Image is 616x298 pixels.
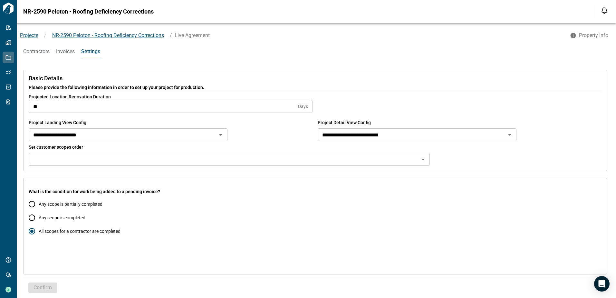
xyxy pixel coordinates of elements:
[29,75,602,82] span: Basic Details
[216,130,225,139] button: Open
[23,8,154,15] span: NR-2590 Peloton - Roofing Deficiency Corrections
[29,120,86,125] span: Project Landing View Config
[17,32,566,39] nav: breadcrumb
[17,44,616,59] div: base tabs
[594,276,610,292] div: Open Intercom Messenger
[20,32,38,38] a: Projects
[56,48,75,55] span: Invoices
[175,32,210,38] span: Live Agreement
[298,103,308,110] span: Days
[52,32,164,38] span: NR-2590 Peloton - Roofing Deficiency Corrections
[318,120,371,125] span: Project Detail View Config
[599,5,610,15] button: Open notification feed
[29,144,83,150] span: Set customer scopes order
[505,130,514,139] button: Open
[419,155,428,164] button: Open
[39,228,120,234] span: All scopes for a contractor are completed
[39,214,85,221] span: Any scope is completed
[29,94,111,99] span: Projected Location Renovation Duration
[579,32,608,39] span: Property Info
[81,48,100,55] span: Settings
[29,84,602,91] span: Please provide the following information in order to set up your project for production.
[23,48,50,55] span: Contractors
[39,201,102,207] span: Any scope is partially completed
[29,188,216,195] span: What is the condition for work being added to a pending invoice?
[566,30,613,41] button: Property Info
